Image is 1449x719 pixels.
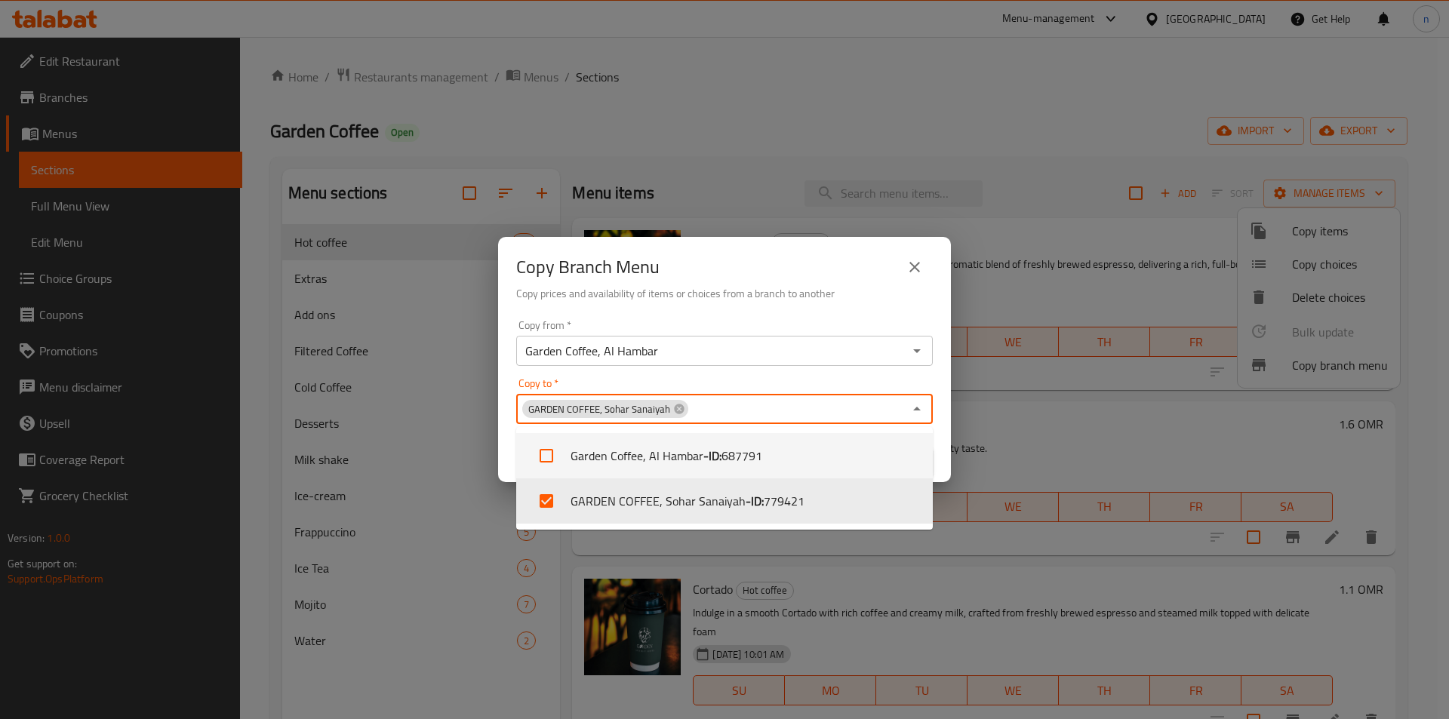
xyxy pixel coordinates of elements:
[764,492,804,510] span: 779421
[522,400,688,418] div: GARDEN COFFEE, Sohar Sanaiyah
[516,433,933,478] li: Garden Coffee, Al Hambar
[897,249,933,285] button: close
[906,398,928,419] button: Close
[516,255,660,279] h2: Copy Branch Menu
[516,478,933,524] li: GARDEN COFFEE, Sohar Sanaiyah
[906,340,928,361] button: Open
[703,447,721,465] b: - ID:
[522,402,676,416] span: GARDEN COFFEE, Sohar Sanaiyah
[721,447,762,465] span: 687791
[746,492,764,510] b: - ID:
[516,285,933,302] h6: Copy prices and availability of items or choices from a branch to another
